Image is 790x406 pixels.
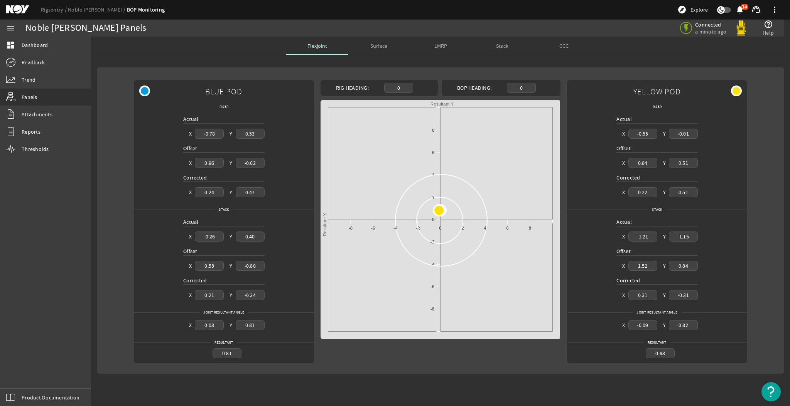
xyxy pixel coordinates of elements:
span: Corrected [616,277,640,284]
div: Y [230,262,232,270]
span: Stack [648,206,666,213]
div: X [189,159,192,167]
div: X [189,130,192,138]
span: Resultant [211,339,237,346]
span: Panels [22,93,37,101]
span: Riser [216,103,232,111]
div: Y [230,321,232,329]
mat-icon: notifications [735,5,744,14]
span: Offset [616,248,631,255]
span: Joint Resultant Angle [199,309,248,316]
text: -4 [393,226,397,230]
div: X [622,188,625,196]
div: -0.78 [195,129,224,138]
span: Offset [183,248,197,255]
span: Corrected [183,277,207,284]
div: X [189,188,192,196]
div: X [189,321,192,329]
text: -6 [430,284,434,289]
button: Open Resource Center [761,382,781,401]
text: 6 [432,150,434,155]
div: BOP Heading: [445,84,504,92]
div: 0.83 [646,348,675,358]
div: 0.82 [669,320,698,330]
div: 0.81 [236,320,265,330]
img: Yellowpod.svg [733,20,749,36]
mat-icon: help_outline [764,20,773,29]
span: Trend [22,76,35,84]
span: CCC [559,43,569,49]
div: -0.80 [236,261,265,270]
text: 6 [506,226,508,230]
span: BLUE POD [205,83,242,100]
span: a minute ago [695,28,728,35]
text: -6 [371,226,375,230]
div: 0.24 [195,187,224,197]
span: Attachments [22,111,52,118]
div: Y [663,233,666,240]
span: Corrected [183,174,207,181]
div: X [622,291,625,299]
a: Rigsentry [41,6,68,13]
button: 14 [736,6,744,14]
span: Connected [695,21,728,28]
div: 0.84 [628,158,657,168]
div: -0.55 [628,129,657,138]
div: -0.09 [628,320,657,330]
div: 1.52 [628,261,657,270]
div: X [622,233,625,240]
div: 0.22 [628,187,657,197]
span: Corrected [616,174,640,181]
span: Surface [370,43,387,49]
div: Rig Heading: [324,84,381,92]
div: X [622,321,625,329]
div: Y [663,159,666,167]
span: Explore [690,6,708,13]
div: -0.26 [195,232,224,241]
mat-icon: support_agent [751,5,761,14]
div: Y [230,188,232,196]
text: 8 [528,226,531,230]
span: Actual [183,116,199,122]
div: 0.51 [669,158,698,168]
span: Offset [183,145,197,152]
text: 8 [432,128,434,133]
a: Noble [PERSON_NAME] [68,6,127,13]
text: -8 [430,307,434,311]
div: Y [663,291,666,299]
text: 4 [432,173,434,177]
div: X [622,262,625,270]
a: BOP Monitoring [127,6,165,13]
span: Reports [22,128,41,136]
span: Stack [496,43,508,49]
div: Noble [PERSON_NAME] Panels [25,24,147,32]
div: 0 [384,83,413,92]
span: Actual [616,116,632,122]
span: Actual [183,218,199,225]
div: 0.51 [669,187,698,197]
div: 0.47 [236,187,265,197]
div: 0.31 [628,290,657,300]
div: Y [230,291,232,299]
div: 0.58 [195,261,224,270]
text: -8 [349,226,353,230]
div: Y [663,188,666,196]
div: -0.34 [236,290,265,300]
div: Y [230,159,232,167]
button: more_vert [765,0,784,19]
div: -0.31 [669,290,698,300]
div: Y [230,130,232,138]
mat-icon: explore [677,5,687,14]
mat-icon: menu [6,23,15,33]
span: YELLOW POD [633,83,681,100]
div: 0.40 [236,232,265,241]
span: Help [763,29,774,37]
button: Explore [674,3,711,16]
div: Y [663,321,666,329]
span: Flexjoint [307,43,327,49]
span: Joint Resultant Angle [633,309,681,316]
span: Readback [22,59,45,66]
text: Resultant X [322,213,327,236]
span: Dashboard [22,41,48,49]
div: -0.01 [669,129,698,138]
